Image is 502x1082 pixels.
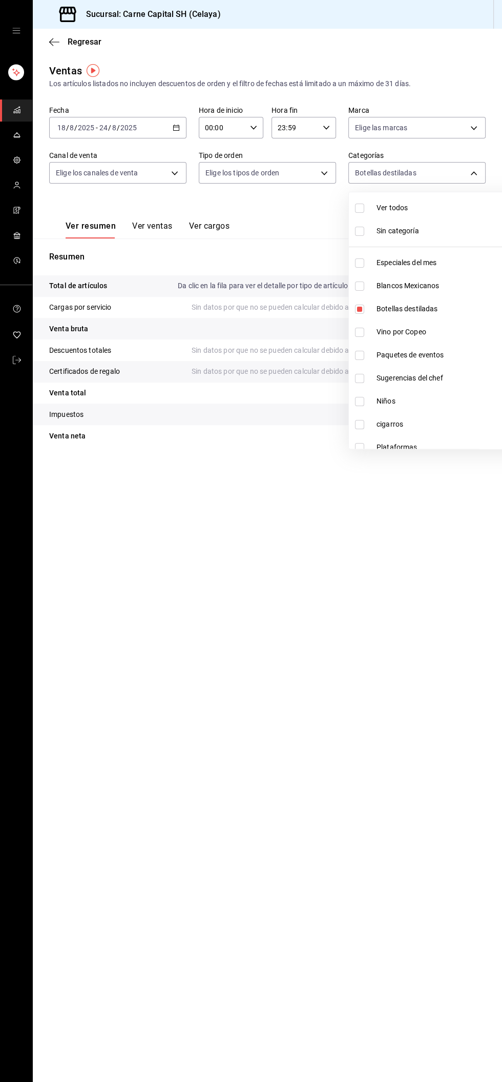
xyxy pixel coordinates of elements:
[376,443,417,451] font: Plataformas
[376,204,408,212] font: Ver todos
[376,258,436,267] font: Especiales del mes
[376,227,419,235] font: Sin categoría
[376,351,444,359] font: Paquetes de eventos
[376,328,426,336] font: Vino por Copeo
[376,420,403,428] font: cigarros
[376,282,439,290] font: Blancos Mexicanos
[87,64,99,77] img: Marcador de información sobre herramientas
[376,397,395,405] font: Niños
[376,305,438,313] font: Botellas destiladas
[376,374,443,382] font: Sugerencias del chef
